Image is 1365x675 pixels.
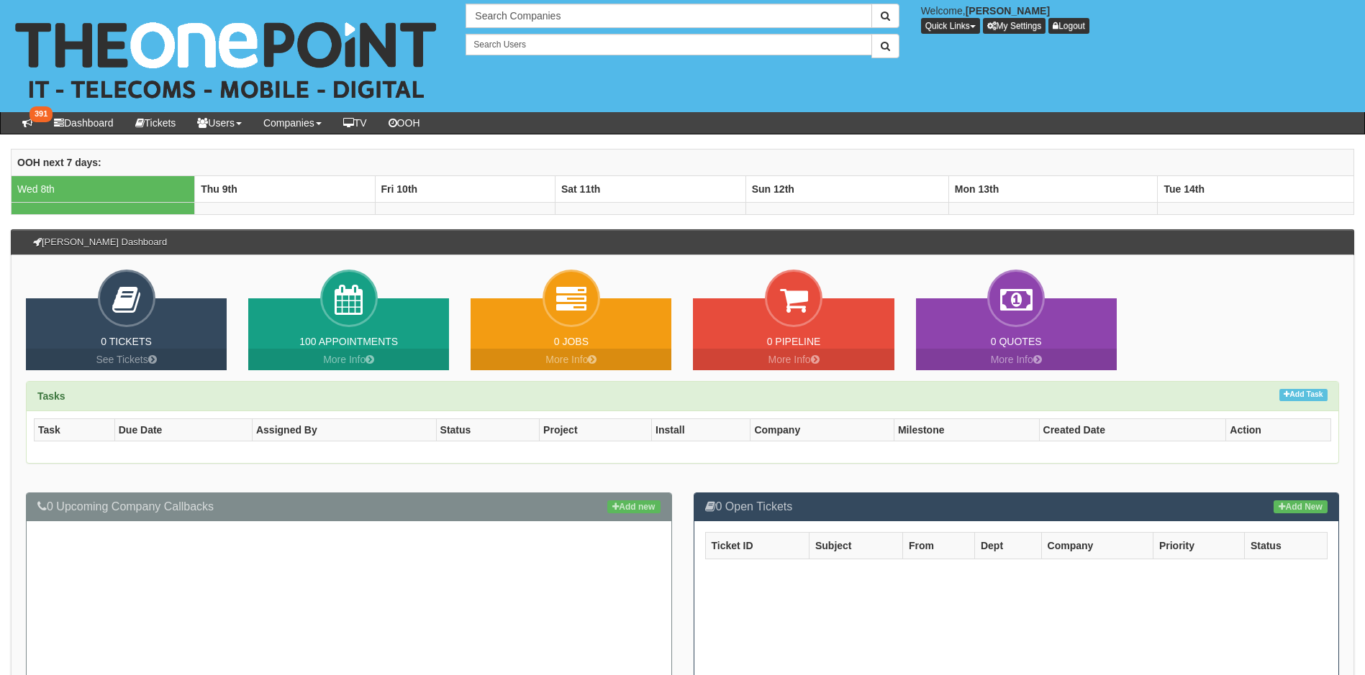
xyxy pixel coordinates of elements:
[1226,419,1331,441] th: Action
[1041,532,1153,559] th: Company
[253,112,332,134] a: Companies
[916,349,1117,370] a: More Info
[114,419,252,441] th: Due Date
[894,419,1039,441] th: Milestone
[12,175,195,202] td: Wed 8th
[607,500,660,513] a: Add new
[809,532,902,559] th: Subject
[652,419,750,441] th: Install
[471,349,671,370] a: More Info
[248,349,449,370] a: More Info
[555,175,745,202] th: Sat 11th
[35,419,115,441] th: Task
[37,500,661,513] h3: 0 Upcoming Company Callbacks
[124,112,187,134] a: Tickets
[1279,389,1328,401] a: Add Task
[902,532,974,559] th: From
[252,419,436,441] th: Assigned By
[1274,500,1328,513] a: Add New
[195,175,375,202] th: Thu 9th
[1158,175,1354,202] th: Tue 14th
[693,349,894,370] a: More Info
[332,112,378,134] a: TV
[921,18,980,34] button: Quick Links
[554,336,589,347] a: 0 Jobs
[948,175,1158,202] th: Mon 13th
[705,500,1328,513] h3: 0 Open Tickets
[767,336,821,347] a: 0 Pipeline
[1048,18,1089,34] a: Logout
[436,419,540,441] th: Status
[101,336,152,347] a: 0 Tickets
[375,175,555,202] th: Fri 10th
[26,230,174,254] h3: [PERSON_NAME] Dashboard
[299,336,398,347] a: 100 Appointments
[540,419,652,441] th: Project
[974,532,1041,559] th: Dept
[910,4,1365,34] div: Welcome,
[37,390,65,402] strong: Tasks
[991,336,1042,347] a: 0 Quotes
[1039,419,1226,441] th: Created Date
[705,532,809,559] th: Ticket ID
[43,112,124,134] a: Dashboard
[186,112,253,134] a: Users
[750,419,894,441] th: Company
[378,112,431,134] a: OOH
[26,349,227,370] a: See Tickets
[745,175,948,202] th: Sun 12th
[983,18,1046,34] a: My Settings
[1153,532,1244,559] th: Priority
[466,34,871,55] input: Search Users
[466,4,871,28] input: Search Companies
[12,149,1354,175] th: OOH next 7 days:
[30,106,53,122] span: 391
[966,5,1050,17] b: [PERSON_NAME]
[1244,532,1327,559] th: Status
